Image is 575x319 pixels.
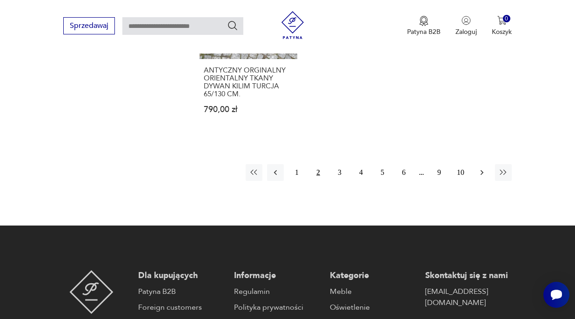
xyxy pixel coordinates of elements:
iframe: Smartsupp widget button [543,282,569,308]
button: 9 [431,164,448,181]
a: Patyna B2B [138,286,225,297]
a: Sprzedawaj [63,23,115,30]
button: Sprzedawaj [63,17,115,34]
p: Skontaktuj się z nami [425,270,512,281]
a: Oświetlenie [330,302,416,313]
button: 3 [331,164,348,181]
img: Ikona koszyka [497,16,507,25]
button: Szukaj [227,20,238,31]
p: Zaloguj [455,27,477,36]
a: Ikona medaluPatyna B2B [407,16,441,36]
button: 2 [310,164,327,181]
a: Foreign customers [138,302,225,313]
a: Meble [330,286,416,297]
button: 10 [452,164,469,181]
img: Ikona medalu [419,16,428,26]
div: 0 [503,15,511,23]
a: Regulamin [234,286,321,297]
img: Patyna - sklep z meblami i dekoracjami vintage [69,270,114,314]
p: Patyna B2B [407,27,441,36]
button: 5 [374,164,391,181]
a: [EMAIL_ADDRESS][DOMAIN_NAME] [425,286,512,308]
h3: ANTYCZNY ORGINALNY ORIENTALNY TKANY DYWAN KILIM TURCJA 65/130 CM. [204,66,293,98]
p: Kategorie [330,270,416,281]
p: Dla kupujących [138,270,225,281]
p: 790,00 zł [204,106,293,113]
button: Patyna B2B [407,16,441,36]
img: Ikonka użytkownika [461,16,471,25]
button: 1 [288,164,305,181]
button: Zaloguj [455,16,477,36]
button: 4 [353,164,369,181]
p: Informacje [234,270,321,281]
button: 6 [395,164,412,181]
a: Polityka prywatności [234,302,321,313]
p: Koszyk [492,27,512,36]
img: Patyna - sklep z meblami i dekoracjami vintage [279,11,307,39]
button: 0Koszyk [492,16,512,36]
